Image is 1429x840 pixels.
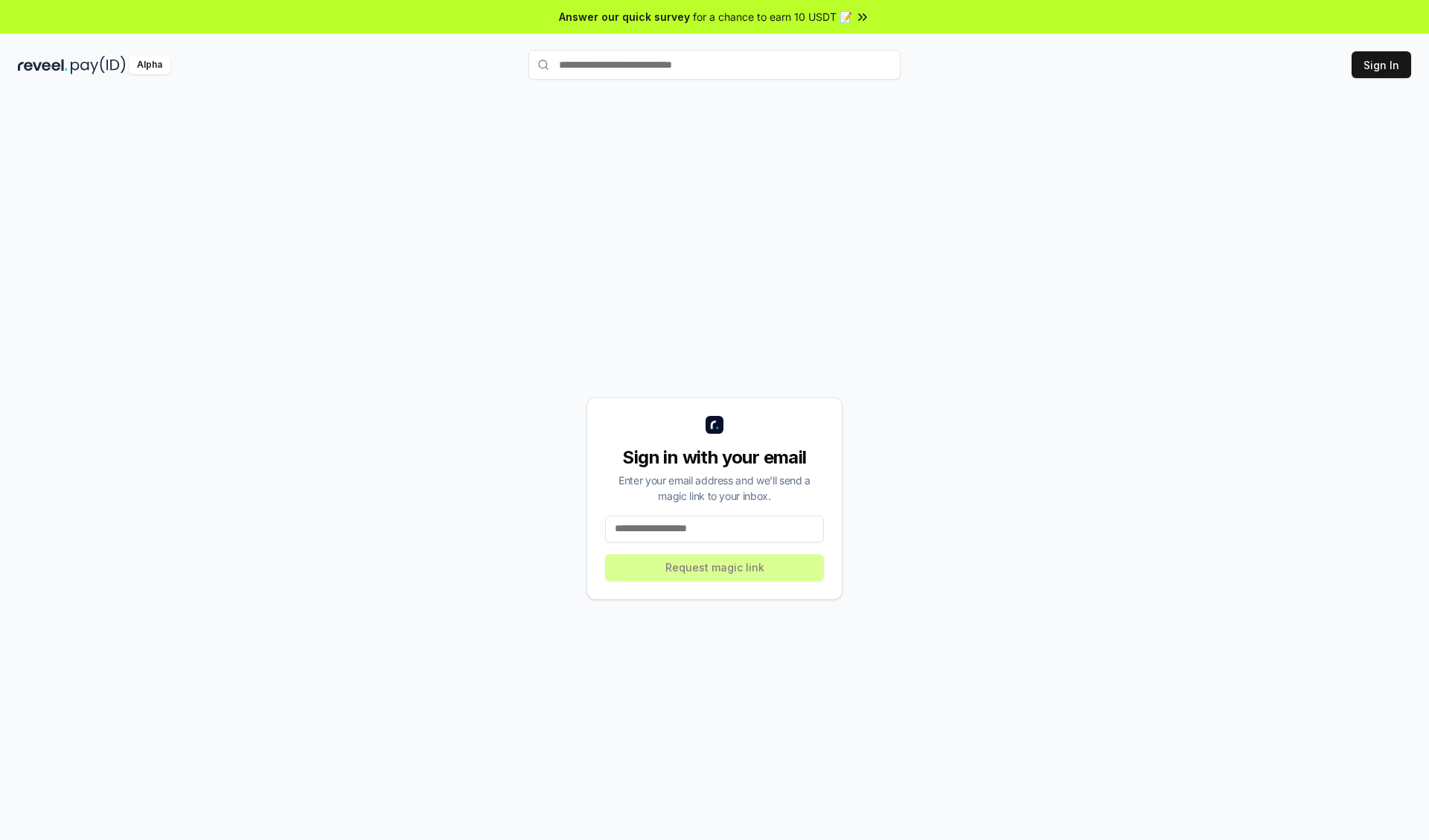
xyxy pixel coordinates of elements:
img: reveel_dark [18,56,68,74]
div: Sign in with your email [605,446,824,469]
div: Enter your email address and we’ll send a magic link to your inbox. [605,472,824,504]
button: Sign In [1352,51,1411,78]
span: for a chance to earn 10 USDT 📝 [693,9,852,25]
div: Alpha [129,56,170,74]
img: pay_id [71,56,126,74]
span: Answer our quick survey [559,9,690,25]
img: logo_small [706,416,723,434]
